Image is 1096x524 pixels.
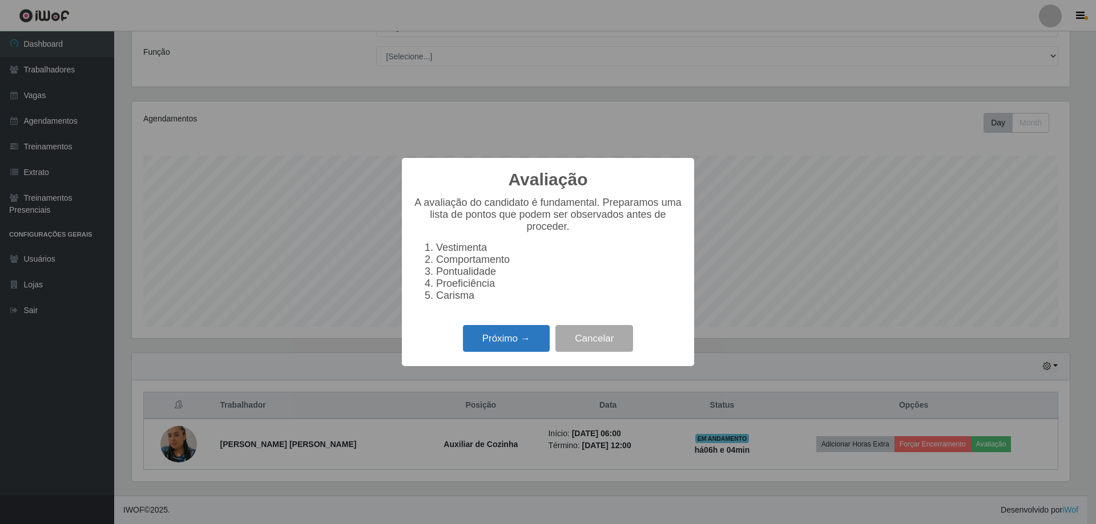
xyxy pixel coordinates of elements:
h2: Avaliação [509,169,588,190]
button: Próximo → [463,325,550,352]
li: Vestimenta [436,242,683,254]
li: Comportamento [436,254,683,266]
li: Carisma [436,290,683,302]
p: A avaliação do candidato é fundamental. Preparamos uma lista de pontos que podem ser observados a... [413,197,683,233]
li: Proeficiência [436,278,683,290]
li: Pontualidade [436,266,683,278]
button: Cancelar [555,325,633,352]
